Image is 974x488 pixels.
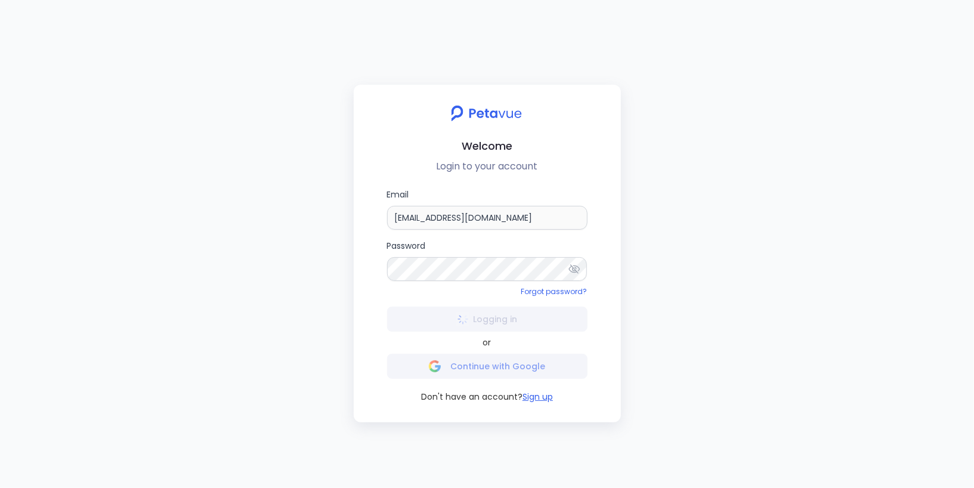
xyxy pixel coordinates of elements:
img: petavue logo [444,99,530,128]
span: Don't have an account? [421,391,522,403]
a: Forgot password? [521,286,588,296]
span: or [483,336,491,349]
label: Email [387,188,588,230]
input: Email [387,206,588,230]
input: Password [387,257,588,280]
button: Sign up [522,391,553,403]
h2: Welcome [363,137,611,155]
p: Login to your account [363,159,611,174]
label: Password [387,239,588,280]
